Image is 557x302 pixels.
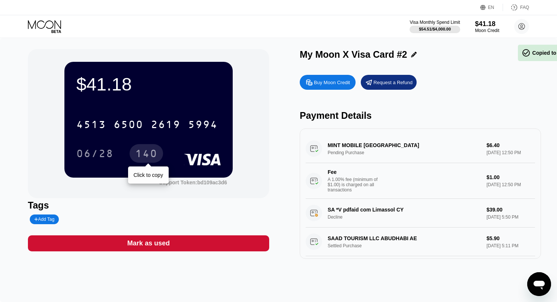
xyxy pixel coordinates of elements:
[300,49,407,60] div: My Moon X Visa Card #2
[28,200,269,211] div: Tags
[475,20,499,28] div: $41.18
[475,20,499,33] div: $41.18Moon Credit
[130,144,163,163] div: 140
[127,239,170,248] div: Mark as used
[76,149,114,160] div: 06/28
[300,110,541,121] div: Payment Details
[314,79,350,86] div: Buy Moon Credit
[306,256,535,292] div: FeeA 1.00% fee (minimum of $1.00) is charged on all transactions$1.00[DATE] 5:11 PM
[151,120,181,131] div: 2619
[419,27,451,31] div: $54.51 / $4,000.00
[34,217,54,222] div: Add Tag
[373,79,413,86] div: Request a Refund
[520,5,529,10] div: FAQ
[488,5,494,10] div: EN
[28,235,269,251] div: Mark as used
[328,177,383,193] div: A 1.00% fee (minimum of $1.00) is charged on all transactions
[487,182,535,187] div: [DATE] 12:50 PM
[410,20,460,25] div: Visa Monthly Spend Limit
[135,149,157,160] div: 140
[76,74,221,95] div: $41.18
[114,120,143,131] div: 6500
[503,4,529,11] div: FAQ
[306,163,535,199] div: FeeA 1.00% fee (minimum of $1.00) is charged on all transactions$1.00[DATE] 12:50 PM
[300,75,356,90] div: Buy Moon Credit
[475,28,499,33] div: Moon Credit
[522,48,531,57] span: 
[76,120,106,131] div: 4513
[159,179,227,185] div: Support Token: bd109ac3d6
[480,4,503,11] div: EN
[71,144,119,163] div: 06/28
[188,120,218,131] div: 5994
[410,20,460,33] div: Visa Monthly Spend Limit$54.51/$4,000.00
[361,75,417,90] div: Request a Refund
[159,179,227,185] div: Support Token:bd109ac3d6
[72,115,222,134] div: 4513650026195994
[487,174,535,180] div: $1.00
[134,172,163,178] div: Click to copy
[527,272,551,296] iframe: Button to launch messaging window
[30,214,59,224] div: Add Tag
[328,169,380,175] div: Fee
